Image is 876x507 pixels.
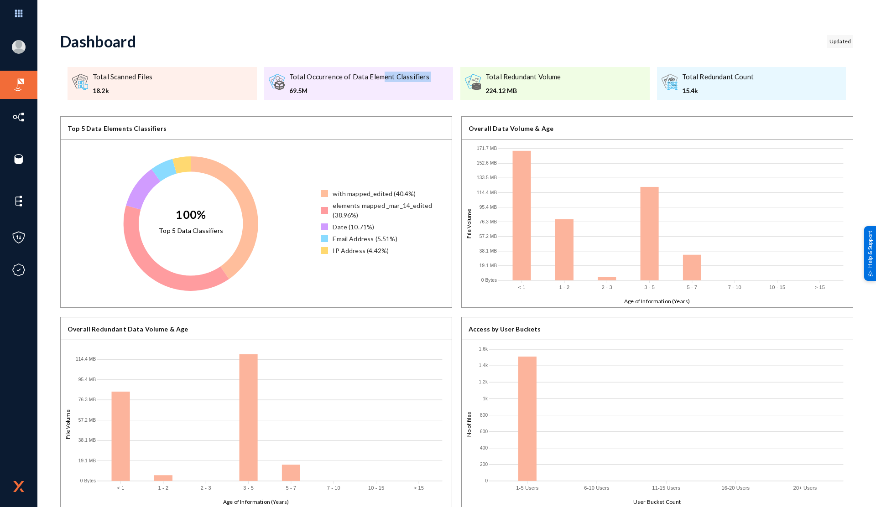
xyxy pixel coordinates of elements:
[477,146,497,151] text: 171.7 MB
[480,204,497,209] text: 95.4 MB
[462,317,853,340] div: Access by User Buckets
[64,409,71,439] text: File Volume
[480,445,488,450] text: 400
[243,485,254,491] text: 3 - 5
[480,412,488,417] text: 800
[864,226,876,281] div: Help & Support
[12,40,26,54] img: blank-profile-picture.png
[286,485,297,491] text: 5 - 7
[93,72,152,82] div: Total Scanned Files
[480,219,497,224] text: 76.3 MB
[93,86,152,95] div: 18.2k
[815,285,825,290] text: > 15
[78,377,96,382] text: 95.4 MB
[289,86,430,95] div: 69.5M
[462,117,853,140] div: Overall Data Volume & Age
[485,478,488,483] text: 0
[333,189,416,198] div: with mapped_edited (40.4%)
[480,234,497,239] text: 57.2 MB
[483,396,488,401] text: 1k
[61,117,452,140] div: Top 5 Data Elements Classifiers
[78,418,96,423] text: 57.2 MB
[5,4,32,23] img: app launcher
[518,285,526,290] text: < 1
[12,194,26,208] img: icon-elements.svg
[722,485,750,491] text: 16-20 Users
[481,278,497,283] text: 0 Bytes
[728,285,741,290] text: 7 - 10
[223,498,289,505] text: Age of Information (Years)
[602,285,612,290] text: 2 - 3
[158,485,169,491] text: 1 - 2
[333,246,389,255] div: IP Address (4.42%)
[12,263,26,277] img: icon-compliance.svg
[633,498,681,505] text: User Bucket Count
[414,485,424,491] text: > 15
[60,32,136,51] div: Dashboard
[368,485,384,491] text: 10 - 15
[652,485,681,491] text: 11-15 Users
[78,458,96,463] text: 19.1 MB
[159,226,224,234] text: Top 5 Data Classifiers
[12,231,26,244] img: icon-policies.svg
[827,35,853,48] div: Updated
[479,363,488,368] text: 1.4k
[480,462,488,467] text: 200
[867,270,873,276] img: help_support.svg
[333,234,397,243] div: Email Address (5.51%)
[559,285,570,290] text: 1 - 2
[624,298,690,305] text: Age of Information (Years)
[201,485,211,491] text: 2 - 3
[644,285,655,290] text: 3 - 5
[687,285,698,290] text: 5 - 7
[477,160,497,166] text: 152.6 MB
[584,485,610,491] text: 6-10 Users
[333,222,374,232] div: Date (10.71%)
[479,379,488,384] text: 1.2k
[176,207,206,221] text: 100%
[477,190,497,195] text: 114.4 MB
[327,485,340,491] text: 7 - 10
[80,478,96,483] text: 0 Bytes
[78,438,96,443] text: 38.1 MB
[465,411,472,437] text: No of files
[61,317,452,340] div: Overall Redundant Data Volume & Age
[477,175,497,180] text: 133.5 MB
[333,201,452,220] div: elements mapped _mar_14_edited (38.96%)
[485,86,561,95] div: 224.12 MB
[465,208,472,238] text: File Volume
[78,397,96,402] text: 76.3 MB
[682,72,754,82] div: Total Redundant Count
[793,485,817,491] text: 20+ Users
[682,86,754,95] div: 15.4k
[12,78,26,92] img: icon-risk-sonar.svg
[117,485,125,491] text: < 1
[12,110,26,124] img: icon-inventory.svg
[76,357,96,362] text: 114.4 MB
[289,72,430,82] div: Total Occurrence of Data Element Classifiers
[479,347,488,352] text: 1.6k
[769,285,785,290] text: 10 - 15
[516,485,539,491] text: 1-5 Users
[480,248,497,253] text: 38.1 MB
[480,263,497,268] text: 19.1 MB
[480,429,488,434] text: 600
[12,152,26,166] img: icon-sources.svg
[485,72,561,82] div: Total Redundant Volume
